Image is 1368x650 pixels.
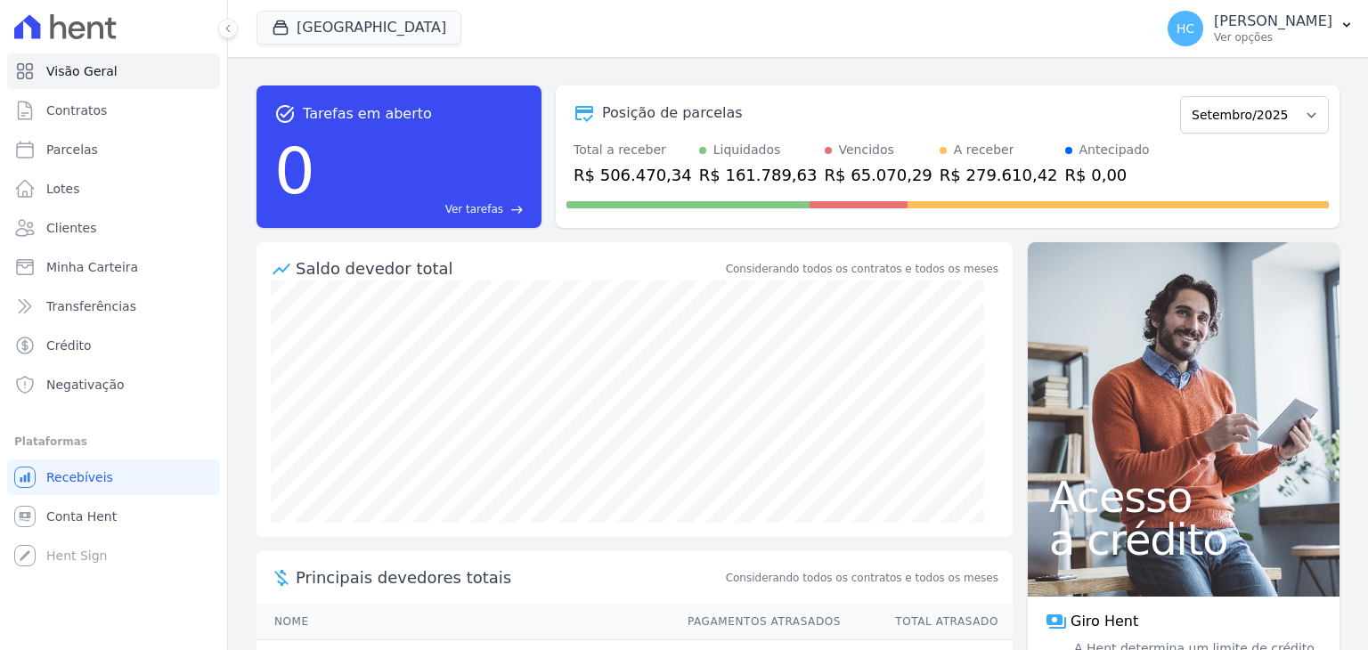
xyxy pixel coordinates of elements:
span: Recebíveis [46,468,113,486]
span: Transferências [46,297,136,315]
div: R$ 65.070,29 [825,163,932,187]
button: HC [PERSON_NAME] Ver opções [1153,4,1368,53]
span: Lotes [46,180,80,198]
div: Liquidados [713,141,781,159]
div: R$ 279.610,42 [940,163,1058,187]
div: Antecipado [1079,141,1150,159]
a: Minha Carteira [7,249,220,285]
th: Total Atrasado [842,604,1013,640]
span: Negativação [46,376,125,394]
p: [PERSON_NAME] [1214,12,1332,30]
a: Transferências [7,288,220,324]
span: task_alt [274,103,296,125]
a: Visão Geral [7,53,220,89]
span: Parcelas [46,141,98,158]
div: R$ 0,00 [1065,163,1150,187]
th: Nome [256,604,671,640]
a: Parcelas [7,132,220,167]
a: Ver tarefas east [322,201,524,217]
div: Considerando todos os contratos e todos os meses [726,261,998,277]
span: Contratos [46,102,107,119]
span: HC [1177,22,1194,35]
a: Conta Hent [7,499,220,534]
th: Pagamentos Atrasados [671,604,842,640]
span: Conta Hent [46,508,117,525]
div: Total a receber [574,141,692,159]
div: Posição de parcelas [602,102,743,124]
span: east [510,203,524,216]
div: Plataformas [14,431,213,452]
span: Visão Geral [46,62,118,80]
span: Crédito [46,337,92,354]
a: Crédito [7,328,220,363]
div: Saldo devedor total [296,256,722,280]
a: Clientes [7,210,220,246]
div: 0 [274,125,315,217]
span: Ver tarefas [445,201,503,217]
div: R$ 161.789,63 [699,163,818,187]
div: R$ 506.470,34 [574,163,692,187]
span: Tarefas em aberto [303,103,432,125]
span: Clientes [46,219,96,237]
div: A receber [954,141,1014,159]
span: Giro Hent [1071,611,1138,632]
span: Acesso [1049,475,1318,518]
a: Negativação [7,367,220,402]
div: Vencidos [839,141,894,159]
span: a crédito [1049,518,1318,561]
button: [GEOGRAPHIC_DATA] [256,11,461,45]
span: Principais devedores totais [296,565,722,589]
a: Lotes [7,171,220,207]
a: Recebíveis [7,459,220,495]
a: Contratos [7,93,220,128]
span: Considerando todos os contratos e todos os meses [726,570,998,586]
p: Ver opções [1214,30,1332,45]
span: Minha Carteira [46,258,138,276]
